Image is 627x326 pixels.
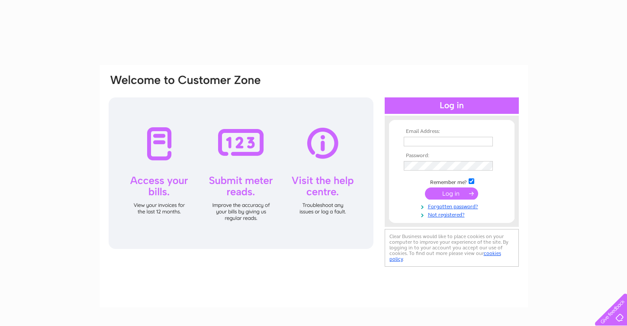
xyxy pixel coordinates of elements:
[389,250,501,262] a: cookies policy
[385,229,519,267] div: Clear Business would like to place cookies on your computer to improve your experience of the sit...
[404,202,502,210] a: Forgotten password?
[404,210,502,218] a: Not registered?
[402,129,502,135] th: Email Address:
[402,177,502,186] td: Remember me?
[402,153,502,159] th: Password:
[425,187,478,200] input: Submit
